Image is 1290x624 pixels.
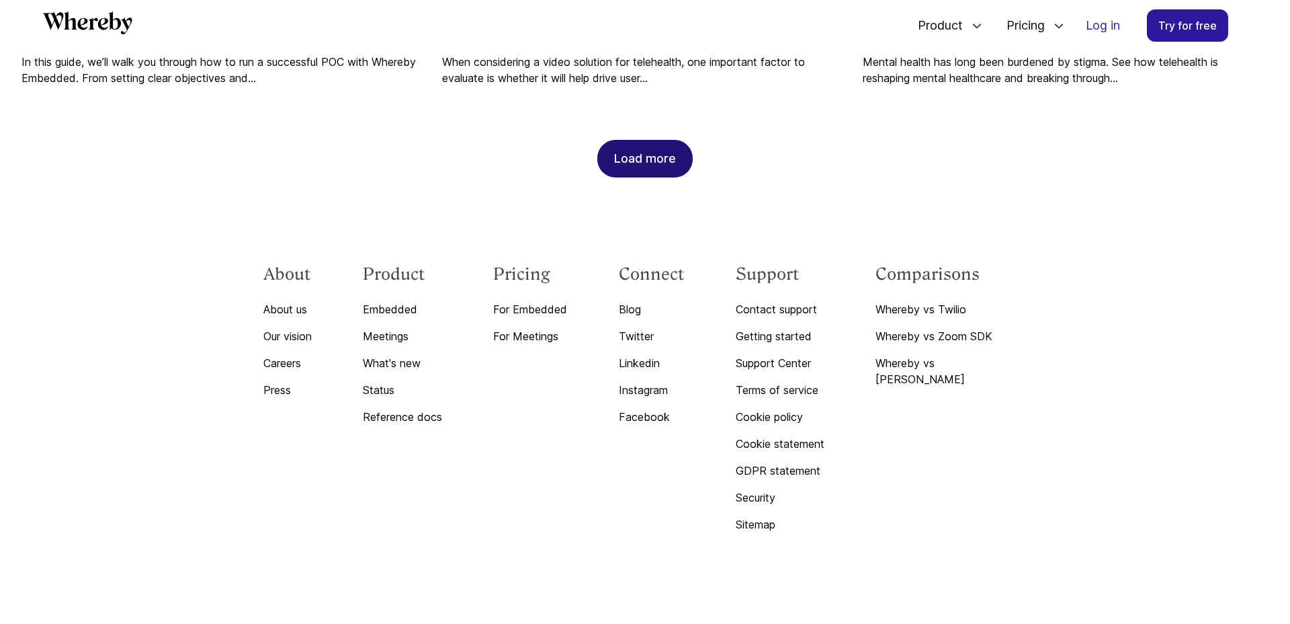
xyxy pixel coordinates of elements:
[614,141,676,177] div: Load more
[619,301,685,317] a: Blog
[875,301,1027,317] a: Whereby vs Twilio
[993,3,1048,48] span: Pricing
[493,301,567,317] a: For Embedded
[442,54,847,86] a: When considering a video solution for telehealth, one important factor to evaluate is whether it ...
[597,140,693,178] button: Load more
[736,382,824,398] a: Terms of service
[736,328,824,344] a: Getting started
[736,516,824,533] a: Sitemap
[736,463,824,479] a: GDPR statement
[863,54,1267,86] a: Mental health has long been burdened by stigma. See how telehealth is reshaping mental healthcare...
[363,382,442,398] a: Status
[736,436,824,452] a: Cookie statement
[43,11,132,34] svg: Whereby
[619,382,685,398] a: Instagram
[736,355,824,371] a: Support Center
[263,328,312,344] a: Our vision
[619,328,685,344] a: Twitter
[493,328,567,344] a: For Meetings
[736,301,824,317] a: Contact support
[736,409,824,425] a: Cookie policy
[263,301,312,317] a: About us
[1147,9,1228,42] a: Try for free
[263,264,312,285] h3: About
[363,264,442,285] h3: Product
[263,355,312,371] a: Careers
[875,264,1027,285] h3: Comparisons
[619,264,685,285] h3: Connect
[21,54,426,86] a: In this guide, we’ll walk you through how to run a successful POC with Whereby Embedded. From set...
[493,264,567,285] h3: Pricing
[363,355,442,371] a: What's new
[263,382,312,398] a: Press
[363,409,442,425] a: Reference docs
[1075,10,1131,41] a: Log in
[736,264,824,285] h3: Support
[619,409,685,425] a: Facebook
[875,328,1027,344] a: Whereby vs Zoom SDK
[43,11,132,39] a: Whereby
[619,355,685,371] a: Linkedin
[736,490,824,506] a: Security
[363,301,442,317] a: Embedded
[875,355,1027,387] a: Whereby vs [PERSON_NAME]
[363,328,442,344] a: Meetings
[904,3,966,48] span: Product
